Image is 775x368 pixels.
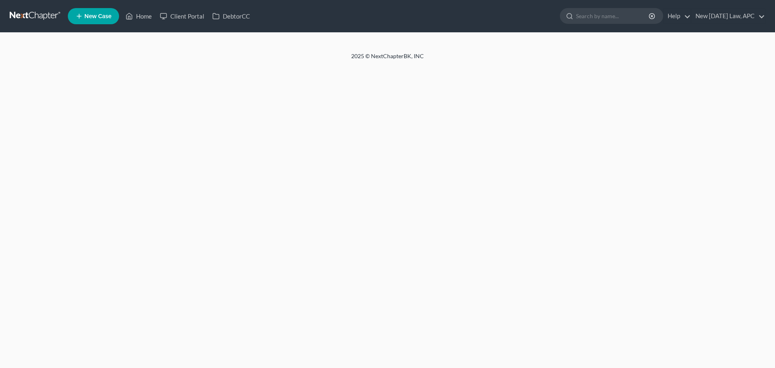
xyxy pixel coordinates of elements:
a: Help [664,9,691,23]
a: Home [121,9,156,23]
a: DebtorCC [208,9,254,23]
a: New [DATE] Law, APC [691,9,765,23]
div: 2025 © NextChapterBK, INC [157,52,618,67]
a: Client Portal [156,9,208,23]
span: New Case [84,13,111,19]
input: Search by name... [576,8,650,23]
